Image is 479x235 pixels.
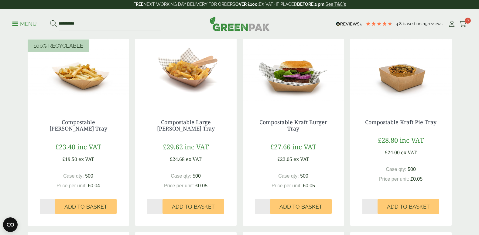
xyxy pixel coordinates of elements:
[12,20,37,26] a: Menu
[185,142,209,151] span: inc VAT
[186,156,202,162] span: ex VAT
[270,199,332,214] button: Add to Basket
[157,118,215,132] a: Compostable Large [PERSON_NAME] Tray
[379,176,409,182] span: Price per unit:
[12,20,37,28] p: Menu
[133,2,143,7] strong: FREE
[365,118,436,126] a: Compostable Kraft Pie Tray
[448,21,456,27] i: My Account
[195,183,207,188] span: £0.05
[408,167,416,172] span: 500
[277,156,292,162] span: £23.05
[385,149,400,156] span: £24.00
[378,199,439,214] button: Add to Basket
[465,18,471,24] span: 0
[300,173,308,179] span: 500
[164,183,194,188] span: Price per unit:
[55,199,117,214] button: Add to Basket
[163,142,183,151] span: £29.62
[78,156,94,162] span: ex VAT
[378,135,398,145] span: £28.80
[400,135,424,145] span: inc VAT
[303,183,315,188] span: £0.05
[64,203,107,210] span: Add to Basket
[85,173,93,179] span: 500
[272,183,302,188] span: Price per unit:
[88,183,100,188] span: £0.04
[34,43,83,49] span: 100% Recyclable
[3,217,18,232] button: Open CMP widget
[336,22,362,26] img: REVIEWS.io
[63,173,84,179] span: Case qty:
[135,31,237,107] img: Large Kraft Chip Tray with Chips and Curry 5430021A
[171,173,191,179] span: Case qty:
[210,16,270,31] img: GreenPak Supplies
[421,21,428,26] span: 215
[365,21,393,26] div: 4.79 Stars
[387,203,430,210] span: Add to Basket
[292,142,316,151] span: inc VAT
[259,118,327,132] a: Compostable Kraft Burger Tray
[428,21,443,26] span: reviews
[386,167,406,172] span: Case qty:
[235,2,258,7] strong: OVER £100
[172,203,215,210] span: Add to Basket
[293,156,309,162] span: ex VAT
[243,31,344,107] img: IMG_5665
[193,173,201,179] span: 500
[170,156,185,162] span: £24.68
[326,2,346,7] a: See T&C's
[279,203,322,210] span: Add to Basket
[77,142,101,151] span: inc VAT
[55,142,75,151] span: £23.40
[401,149,417,156] span: ex VAT
[50,118,107,132] a: Compostable [PERSON_NAME] Tray
[410,176,423,182] span: £0.05
[270,142,290,151] span: £27.66
[278,173,299,179] span: Case qty:
[459,19,467,29] a: 0
[396,21,403,26] span: 4.8
[28,31,129,107] img: chip tray
[459,21,467,27] i: Cart
[297,2,324,7] strong: BEFORE 2 pm
[62,156,77,162] span: £19.50
[350,31,452,107] img: IMG_5640
[163,199,224,214] button: Add to Basket
[56,183,87,188] span: Price per unit:
[403,21,421,26] span: Based on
